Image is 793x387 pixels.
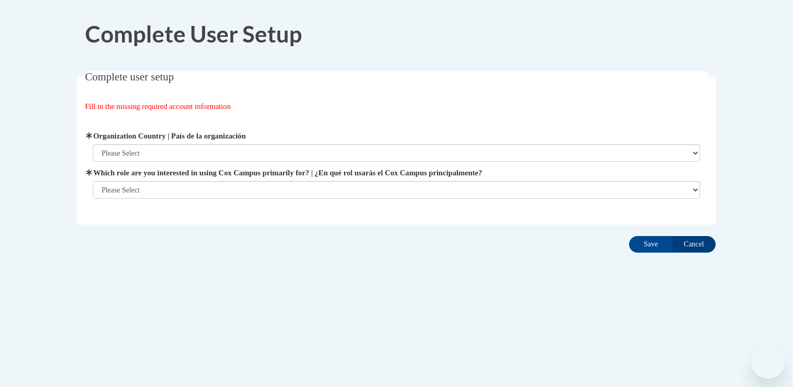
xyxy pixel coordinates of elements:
label: Organization Country | País de la organización [93,130,701,142]
label: Which role are you interested in using Cox Campus primarily for? | ¿En qué rol usarás el Cox Camp... [93,167,701,178]
input: Cancel [672,236,716,253]
span: Complete user setup [85,71,174,83]
span: Complete User Setup [85,20,302,47]
input: Save [629,236,673,253]
iframe: Button to launch messaging window [751,345,785,379]
span: Fill in the missing required account information [85,102,231,110]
